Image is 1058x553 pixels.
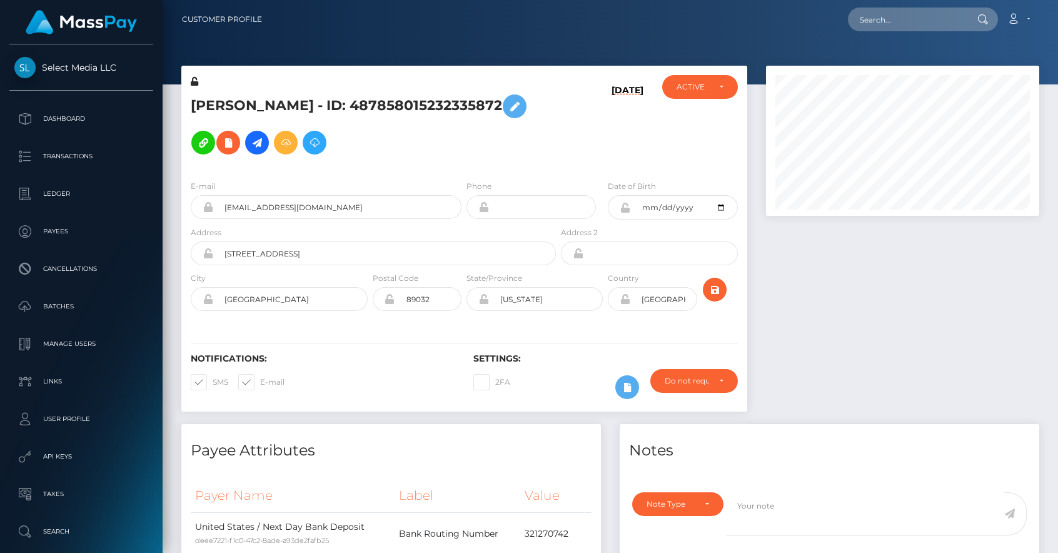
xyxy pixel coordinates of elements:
[9,479,153,510] a: Taxes
[9,291,153,322] a: Batches
[14,147,148,166] p: Transactions
[632,492,723,516] button: Note Type
[395,479,520,513] th: Label
[466,273,522,284] label: State/Province
[9,441,153,472] a: API Keys
[191,479,395,513] th: Payer Name
[608,273,639,284] label: Country
[191,374,228,390] label: SMS
[647,499,695,509] div: Note Type
[14,447,148,466] p: API Keys
[473,374,510,390] label: 2FA
[191,88,549,161] h5: [PERSON_NAME] - ID: 487858015232335872
[608,181,656,192] label: Date of Birth
[191,440,592,462] h4: Payee Attributes
[9,403,153,435] a: User Profile
[466,181,491,192] label: Phone
[14,222,148,241] p: Payees
[650,369,738,393] button: Do not require
[14,335,148,353] p: Manage Users
[9,328,153,360] a: Manage Users
[9,516,153,547] a: Search
[848,8,965,31] input: Search...
[14,185,148,203] p: Ledger
[9,141,153,172] a: Transactions
[373,273,418,284] label: Postal Code
[612,85,643,165] h6: [DATE]
[9,103,153,134] a: Dashboard
[245,131,269,155] a: Initiate Payout
[191,181,215,192] label: E-mail
[14,297,148,316] p: Batches
[191,227,221,238] label: Address
[9,216,153,247] a: Payees
[14,485,148,504] p: Taxes
[191,273,206,284] label: City
[9,253,153,285] a: Cancellations
[14,109,148,128] p: Dashboard
[520,479,592,513] th: Value
[14,260,148,278] p: Cancellations
[677,82,709,92] div: ACTIVE
[473,353,737,364] h6: Settings:
[14,372,148,391] p: Links
[9,178,153,210] a: Ledger
[182,6,262,33] a: Customer Profile
[14,522,148,541] p: Search
[14,410,148,429] p: User Profile
[195,536,329,545] small: deee7221-f1c0-47c2-8ade-a93de2fafb25
[26,10,137,34] img: MassPay Logo
[14,57,36,78] img: Select Media LLC
[9,366,153,397] a: Links
[9,62,153,73] span: Select Media LLC
[662,75,738,99] button: ACTIVE
[665,376,709,386] div: Do not require
[191,353,455,364] h6: Notifications:
[561,227,598,238] label: Address 2
[238,374,285,390] label: E-mail
[629,440,1030,462] h4: Notes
